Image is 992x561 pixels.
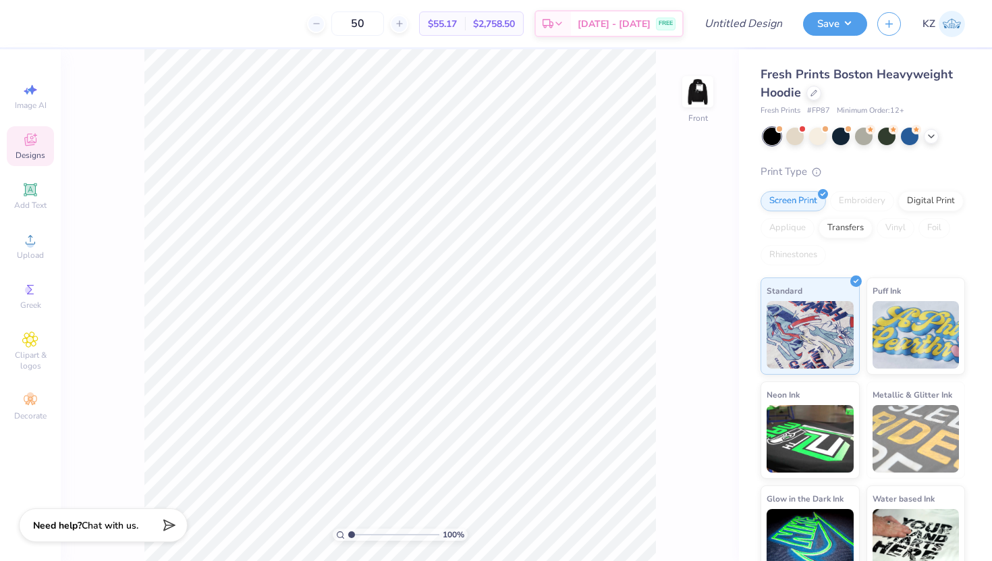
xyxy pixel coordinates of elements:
[939,11,965,37] img: Kyla Zananiri
[17,250,44,261] span: Upload
[761,164,965,180] div: Print Type
[767,284,802,298] span: Standard
[761,105,800,117] span: Fresh Prints
[659,19,673,28] span: FREE
[767,388,800,402] span: Neon Ink
[898,191,964,211] div: Digital Print
[767,301,854,369] img: Standard
[15,100,47,111] span: Image AI
[767,491,844,506] span: Glow in the Dark Ink
[922,11,965,37] a: KZ
[918,218,950,238] div: Foil
[873,301,960,369] img: Puff Ink
[578,17,651,31] span: [DATE] - [DATE]
[761,218,815,238] div: Applique
[830,191,894,211] div: Embroidery
[82,519,138,532] span: Chat with us.
[761,191,826,211] div: Screen Print
[7,350,54,371] span: Clipart & logos
[473,17,515,31] span: $2,758.50
[761,245,826,265] div: Rhinestones
[33,519,82,532] strong: Need help?
[331,11,384,36] input: – –
[803,12,867,36] button: Save
[20,300,41,311] span: Greek
[694,10,793,37] input: Untitled Design
[873,405,960,473] img: Metallic & Glitter Ink
[428,17,457,31] span: $55.17
[767,405,854,473] img: Neon Ink
[922,16,935,32] span: KZ
[443,529,464,541] span: 100 %
[14,410,47,421] span: Decorate
[684,78,711,105] img: Front
[807,105,830,117] span: # FP87
[14,200,47,211] span: Add Text
[873,284,901,298] span: Puff Ink
[873,491,935,506] span: Water based Ink
[688,112,708,124] div: Front
[873,388,952,402] span: Metallic & Glitter Ink
[877,218,914,238] div: Vinyl
[16,150,45,161] span: Designs
[837,105,904,117] span: Minimum Order: 12 +
[761,66,953,101] span: Fresh Prints Boston Heavyweight Hoodie
[819,218,873,238] div: Transfers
